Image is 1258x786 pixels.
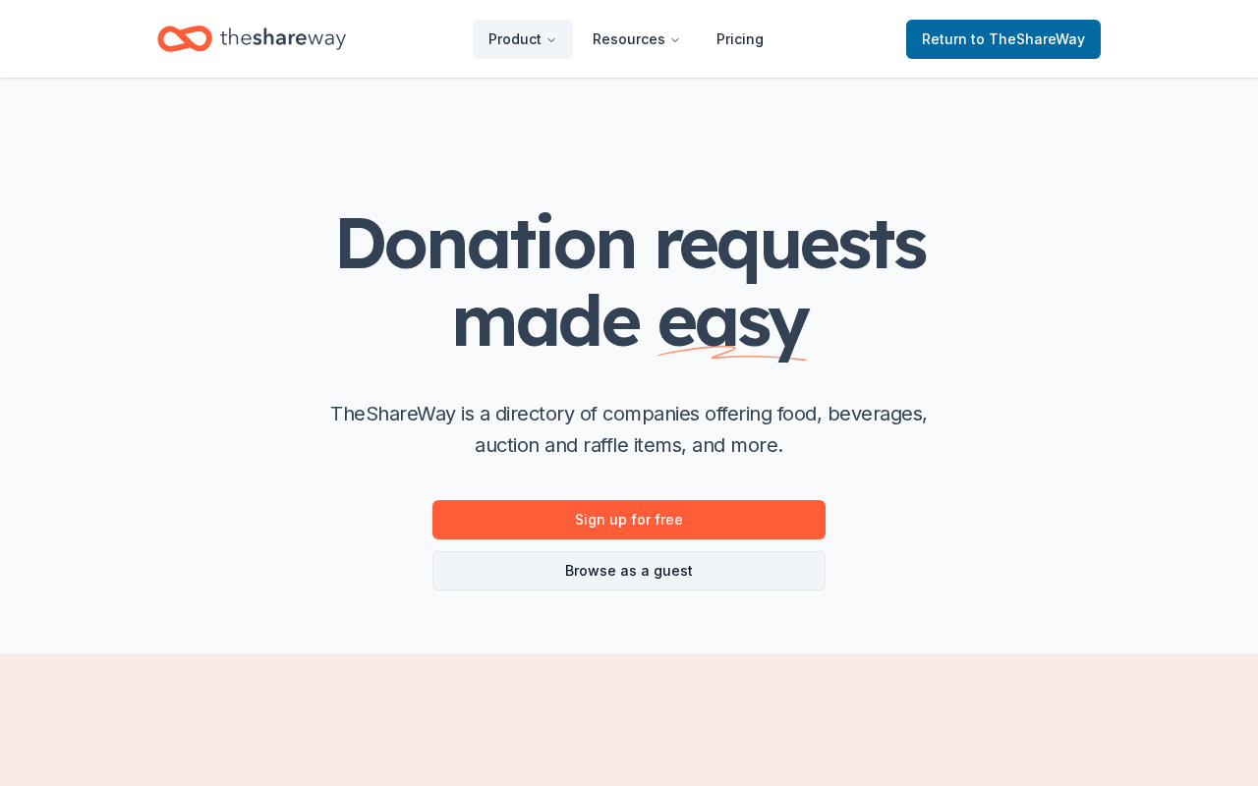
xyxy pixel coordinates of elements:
a: Home [157,16,346,62]
a: Sign up for free [432,500,826,539]
p: TheShareWay is a directory of companies offering food, beverages, auction and raffle items, and m... [314,398,943,461]
a: Pricing [701,20,779,59]
a: Browse as a guest [432,551,826,590]
a: Returnto TheShareWay [906,20,1101,59]
button: Product [473,20,573,59]
h1: Donation requests made [236,203,1022,359]
button: Resources [577,20,697,59]
span: easy [657,275,808,364]
nav: Main [473,16,779,62]
span: to TheShareWay [971,30,1085,47]
span: Return [922,28,1085,51]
